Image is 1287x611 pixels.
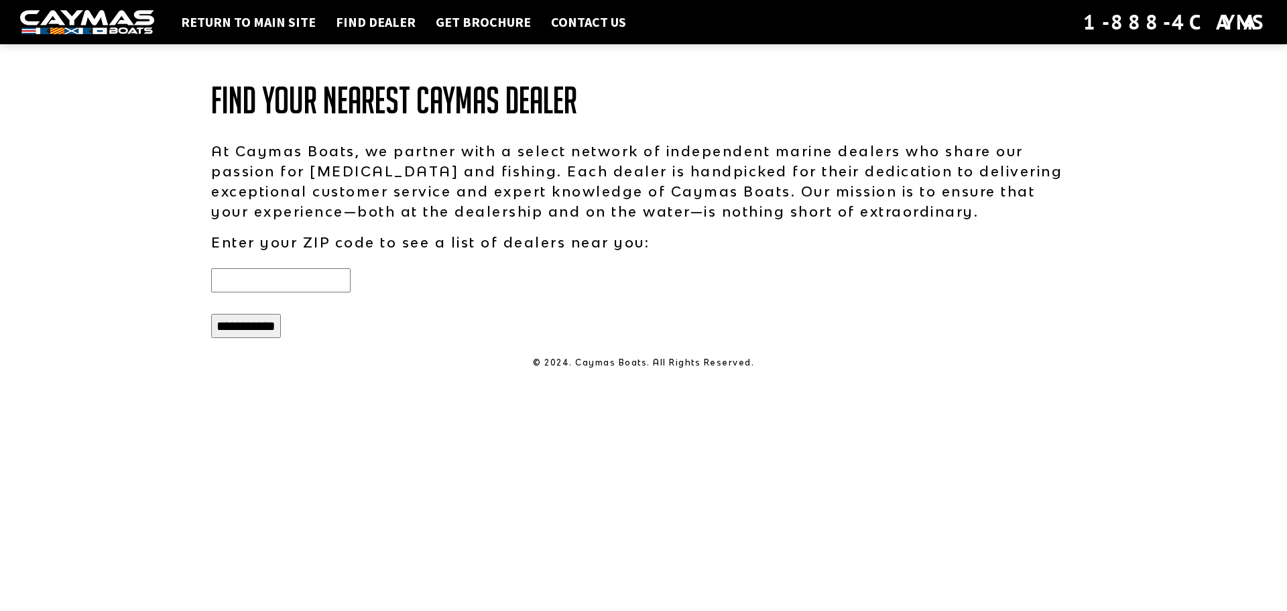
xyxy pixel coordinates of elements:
[20,10,154,35] img: white-logo-c9c8dbefe5ff5ceceb0f0178aa75bf4bb51f6bca0971e226c86eb53dfe498488.png
[211,80,1076,121] h1: Find Your Nearest Caymas Dealer
[211,141,1076,221] p: At Caymas Boats, we partner with a select network of independent marine dealers who share our pas...
[211,232,1076,252] p: Enter your ZIP code to see a list of dealers near you:
[544,13,633,31] a: Contact Us
[174,13,322,31] a: Return to main site
[211,357,1076,369] p: © 2024. Caymas Boats. All Rights Reserved.
[1083,7,1267,37] div: 1-888-4CAYMAS
[429,13,538,31] a: Get Brochure
[329,13,422,31] a: Find Dealer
